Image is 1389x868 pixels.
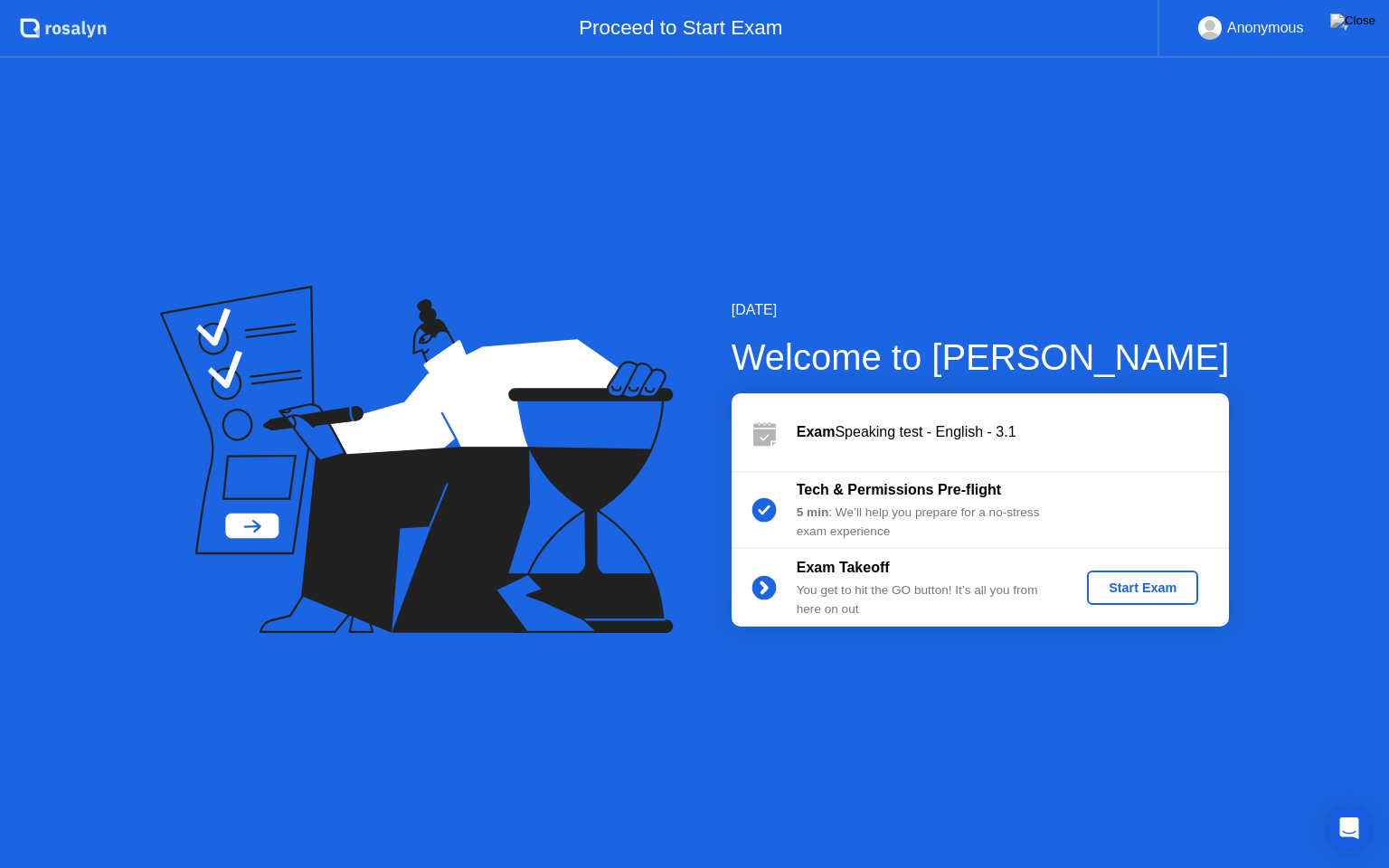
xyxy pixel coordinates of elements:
div: Anonymous [1227,16,1304,40]
div: Open Intercom Messenger [1328,807,1371,850]
button: Start Exam [1087,571,1198,605]
div: You get to hit the GO button! It’s all you from here on out [797,581,1057,618]
div: Speaking test - English - 3.1 [797,421,1229,443]
div: [DATE] [732,299,1230,321]
b: Exam Takeoff [797,560,890,575]
img: Close [1330,14,1375,28]
div: : We’ll help you prepare for a no-stress exam experience [797,504,1057,541]
b: Tech & Permissions Pre-flight [797,482,1001,497]
b: 5 min [797,505,829,519]
div: Start Exam [1094,580,1191,595]
div: Welcome to [PERSON_NAME] [732,330,1230,384]
b: Exam [797,424,836,439]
